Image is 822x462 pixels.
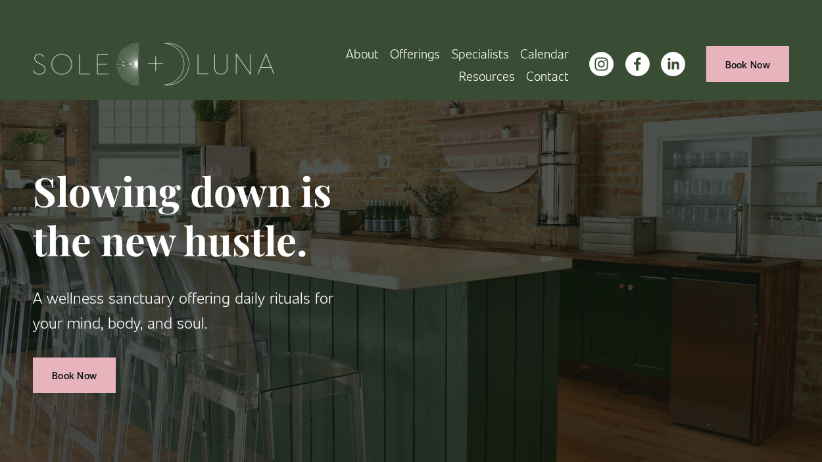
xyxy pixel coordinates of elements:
a: folder dropdown [390,42,440,64]
a: Contact [526,64,569,87]
p: A wellness sanctuary offering daily rituals for your mind, body, and soul. [33,285,344,335]
h1: Slowing down is the new hustle. [33,166,344,264]
a: folder dropdown [459,64,515,87]
a: instagram-unauth [589,52,614,76]
a: About [346,42,379,64]
span: Resources [459,66,515,85]
a: Book Now [706,46,789,82]
img: Sole + Luna [33,43,274,85]
a: Specialists [452,42,509,64]
a: LinkedIn [661,52,685,76]
a: Calendar [520,42,569,64]
a: Book Now [33,358,116,394]
span: Offerings [390,43,440,63]
a: facebook-unauth [625,52,650,76]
